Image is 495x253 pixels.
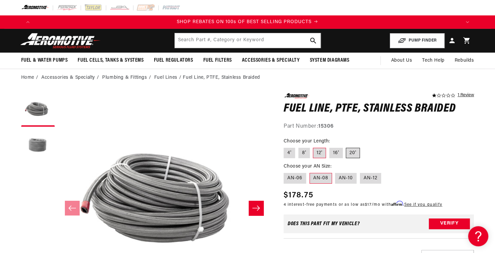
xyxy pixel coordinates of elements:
summary: Rebuilds [450,53,479,69]
span: About Us [391,58,412,63]
span: Tech Help [422,57,444,64]
span: Accessories & Specialty [242,57,300,64]
button: Load image 2 in gallery view [21,130,55,164]
label: AN-06 [284,173,306,184]
div: 3 of 4 [35,18,461,26]
label: AN-08 [310,173,332,184]
summary: Tech Help [417,53,449,69]
button: Translation missing: en.sections.announcements.next_announcement [461,15,474,29]
legend: Choose your AN Size: [284,163,332,170]
a: Plumbing & Fittings [102,74,147,81]
summary: Fuel Regulators [149,53,198,68]
h1: Fuel Line, PTFE, Stainless Braided [284,104,474,114]
span: System Diagrams [310,57,349,64]
a: SHOP REBATES ON 100s OF BEST SELLING PRODUCTS [35,18,461,26]
label: 12' [313,148,326,159]
button: Load image 1 in gallery view [21,93,55,127]
span: Fuel Filters [203,57,232,64]
button: Slide right [249,201,263,215]
legend: Choose your Length: [284,138,331,145]
span: Affirm [391,201,403,206]
span: Rebuilds [455,57,474,64]
summary: System Diagrams [305,53,355,68]
a: About Us [386,53,417,69]
span: Fuel Cells, Tanks & Systems [78,57,143,64]
a: Home [21,74,34,81]
span: Fuel Regulators [154,57,193,64]
li: Fuel Line, PTFE, Stainless Braided [183,74,260,81]
button: Slide left [65,201,80,215]
summary: Accessories & Specialty [237,53,305,68]
button: PUMP FINDER [390,33,445,48]
label: 16' [329,148,343,159]
a: See if you qualify - Learn more about Affirm Financing (opens in modal) [404,203,442,207]
span: $17 [365,203,372,207]
button: Translation missing: en.sections.announcements.previous_announcement [21,15,35,29]
a: 1 reviews [457,93,474,98]
div: Does This part fit My vehicle? [288,221,360,227]
span: $178.75 [284,189,313,201]
p: 4 interest-free payments or as low as /mo with . [284,201,442,208]
img: Aeromotive [18,33,102,49]
label: 4' [284,148,295,159]
strong: 15306 [318,124,333,129]
div: Announcement [35,18,461,26]
label: AN-10 [335,173,357,184]
summary: Fuel Filters [198,53,237,68]
slideshow-component: Translation missing: en.sections.announcements.announcement_bar [4,15,491,29]
li: Accessories & Specialty [41,74,100,81]
label: 20' [346,148,360,159]
nav: breadcrumbs [21,74,474,81]
a: Fuel Lines [154,74,177,81]
button: search button [306,33,321,48]
button: Verify [429,218,470,229]
label: AN-12 [360,173,381,184]
summary: Fuel Cells, Tanks & Systems [73,53,149,68]
span: SHOP REBATES ON 100s OF BEST SELLING PRODUCTS [177,19,312,24]
div: Part Number: [284,122,474,131]
summary: Fuel & Water Pumps [16,53,73,68]
label: 8' [298,148,310,159]
span: Fuel & Water Pumps [21,57,68,64]
input: Search by Part Number, Category or Keyword [175,33,321,48]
